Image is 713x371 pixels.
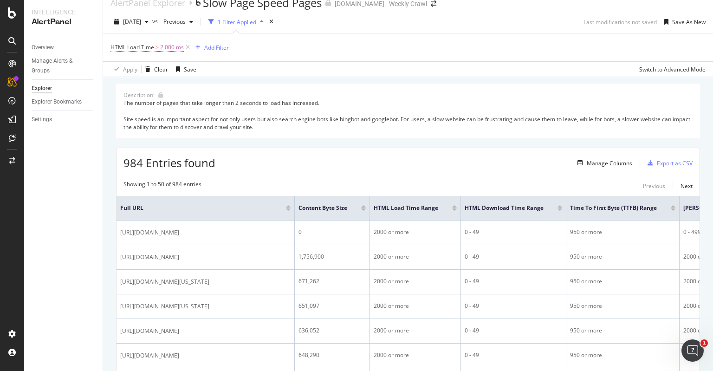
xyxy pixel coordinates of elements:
span: Previous [160,18,186,26]
div: 0 - 49 [465,351,562,359]
div: 671,262 [298,277,366,286]
div: 2000 or more [374,351,457,359]
div: 950 or more [570,253,675,261]
div: Apply [123,65,137,73]
div: 950 or more [570,351,675,359]
div: Description: [123,91,155,99]
span: > [156,43,159,51]
div: Save As New [672,18,706,26]
span: 984 Entries found [123,155,215,170]
div: times [267,17,275,26]
button: Switch to Advanced Mode [635,62,706,77]
div: Manage Columns [587,159,632,167]
span: HTML Download Time Range [465,204,544,212]
span: HTML Load Time [110,43,154,51]
button: Manage Columns [574,157,632,169]
button: Clear [142,62,168,77]
div: 0 [298,228,366,236]
div: Manage Alerts & Groups [32,56,87,76]
span: Time To First Byte (TTFB) Range [570,204,657,212]
div: Overview [32,43,54,52]
button: Save [172,62,196,77]
span: [URL][DOMAIN_NAME][US_STATE] [120,277,209,286]
div: Showing 1 to 50 of 984 entries [123,180,201,191]
div: The number of pages that take longer than 2 seconds to load has increased. Site speed is an impor... [123,99,693,131]
div: 2000 or more [374,253,457,261]
div: AlertPanel [32,17,95,27]
button: Apply [110,62,137,77]
div: Intelligence [32,7,95,17]
span: [URL][DOMAIN_NAME] [120,228,179,237]
div: 950 or more [570,326,675,335]
button: Previous [160,14,197,29]
div: 950 or more [570,228,675,236]
button: Export as CSV [644,156,693,170]
div: Explorer Bookmarks [32,97,82,107]
div: 651,097 [298,302,366,310]
button: Save As New [661,14,706,29]
div: 1 Filter Applied [218,18,256,26]
div: Add Filter [204,44,229,52]
span: vs [152,17,160,25]
div: Explorer [32,84,52,93]
a: Explorer Bookmarks [32,97,96,107]
span: Content Byte Size [298,204,347,212]
span: HTML Load Time Range [374,204,438,212]
div: 2000 or more [374,302,457,310]
div: arrow-right-arrow-left [431,0,436,7]
div: 1,756,900 [298,253,366,261]
div: Switch to Advanced Mode [639,65,706,73]
button: 1 Filter Applied [205,14,267,29]
div: 2000 or more [374,326,457,335]
span: 2025 Oct. 9th [123,18,141,26]
div: 950 or more [570,302,675,310]
button: Next [681,180,693,191]
a: Explorer [32,84,96,93]
div: 950 or more [570,277,675,286]
span: 2,000 ms [160,41,184,54]
span: Full URL [120,204,272,212]
div: Next [681,182,693,190]
span: [URL][DOMAIN_NAME] [120,326,179,336]
a: Overview [32,43,96,52]
div: 0 - 49 [465,253,562,261]
div: 2000 or more [374,228,457,236]
div: 0 - 49 [465,302,562,310]
div: 0 - 49 [465,228,562,236]
span: 1 [700,339,708,347]
div: Settings [32,115,52,124]
div: Export as CSV [657,159,693,167]
iframe: Intercom live chat [681,339,704,362]
span: [URL][DOMAIN_NAME][US_STATE] [120,302,209,311]
button: [DATE] [110,14,152,29]
div: Last modifications not saved [583,18,657,26]
div: 0 - 49 [465,277,562,286]
div: 636,052 [298,326,366,335]
span: [URL][DOMAIN_NAME] [120,253,179,262]
button: Add Filter [192,42,229,53]
div: 648,290 [298,351,366,359]
span: [URL][DOMAIN_NAME] [120,351,179,360]
div: Previous [643,182,665,190]
div: 0 - 49 [465,326,562,335]
div: Clear [154,65,168,73]
div: Save [184,65,196,73]
a: Manage Alerts & Groups [32,56,96,76]
a: Settings [32,115,96,124]
button: Previous [643,180,665,191]
div: 2000 or more [374,277,457,286]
